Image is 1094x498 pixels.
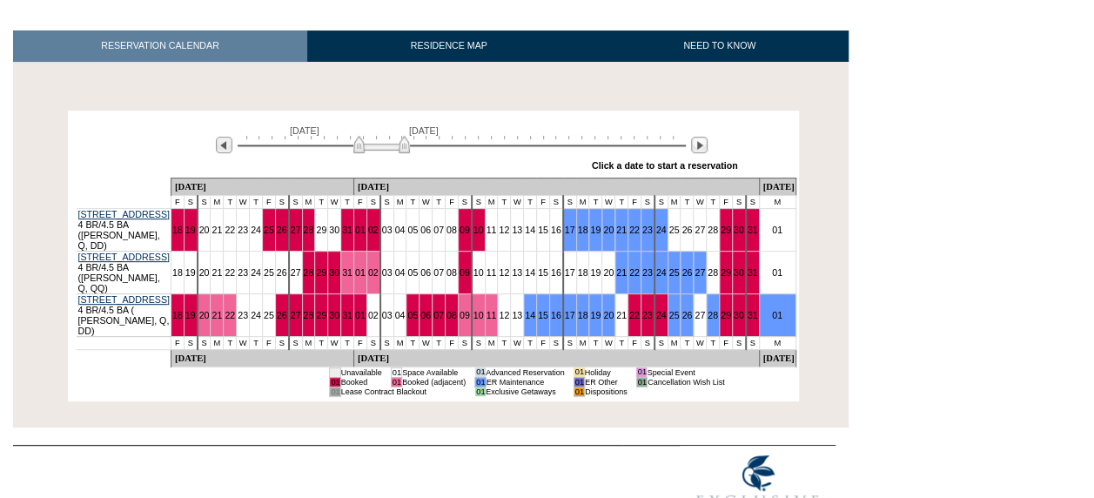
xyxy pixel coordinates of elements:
td: T [224,336,237,349]
a: 10 [473,225,484,235]
td: F [171,195,184,208]
a: 05 [407,310,418,320]
a: 26 [277,310,287,320]
td: 06 [419,251,433,293]
td: T [707,195,720,208]
td: 14 [524,208,537,251]
a: 17 [565,310,575,320]
td: 03 [380,251,393,293]
td: S [472,195,485,208]
a: 18 [172,310,183,320]
td: W [694,336,707,349]
a: 30 [329,267,339,278]
td: 01 [574,367,584,377]
td: Holiday [585,367,628,377]
td: 28 [707,251,720,293]
a: 23 [642,225,653,235]
td: T [250,195,263,208]
td: 26 [275,251,288,293]
a: 01 [355,267,366,278]
td: S [746,195,759,208]
td: 01 [475,377,486,387]
td: 18 [576,251,589,293]
td: S [184,195,197,208]
td: 05 [406,251,419,293]
td: 21 [615,293,628,336]
a: 19 [590,225,601,235]
span: [DATE] [290,125,319,136]
img: Next [691,137,708,153]
td: S [380,336,393,349]
td: 03 [380,293,393,336]
td: W [328,336,341,349]
td: 01 [574,377,584,387]
a: 20 [603,225,614,235]
td: Advanced Reservation [486,367,565,377]
td: S [184,336,197,349]
a: 26 [681,310,692,320]
td: 17 [563,251,576,293]
td: 05 [406,208,419,251]
td: S [472,336,485,349]
a: 08 [446,310,457,320]
td: F [262,336,275,349]
a: 09 [460,225,470,235]
td: 23 [237,251,250,293]
a: 28 [304,225,314,235]
td: S [654,195,668,208]
td: S [198,195,211,208]
td: 25 [262,251,275,293]
td: 14 [524,251,537,293]
td: Space Available [402,367,466,377]
a: 22 [225,310,235,320]
td: T [589,336,602,349]
a: 22 [629,267,640,278]
a: 31 [748,225,758,235]
a: 21 [616,225,627,235]
td: M [485,195,498,208]
td: 01 [759,251,795,293]
a: 24 [656,310,667,320]
a: 11 [487,310,497,320]
td: 01 [391,377,401,387]
a: 09 [460,310,470,320]
td: M [576,336,589,349]
td: T [406,336,419,349]
a: 26 [681,267,692,278]
a: 17 [565,225,575,235]
td: 28 [707,208,720,251]
td: S [458,336,471,349]
a: 01 [355,310,366,320]
td: 22 [224,251,237,293]
td: W [511,336,524,349]
td: 27 [694,208,707,251]
td: F [445,195,458,208]
td: 21 [211,251,224,293]
td: S [654,336,668,349]
a: 09 [460,267,470,278]
td: 16 [549,251,562,293]
td: Booked [340,377,382,387]
a: 24 [656,225,667,235]
span: [DATE] [409,125,439,136]
a: 15 [538,310,548,320]
td: F [353,195,366,208]
td: S [380,195,393,208]
td: 01 [636,377,647,387]
a: 27 [291,310,301,320]
td: 03 [380,208,393,251]
td: 16 [549,208,562,251]
td: T [341,336,354,349]
td: 08 [445,208,458,251]
a: 31 [748,310,758,320]
td: S [732,195,745,208]
td: W [419,336,433,349]
td: 27 [694,293,707,336]
a: 30 [734,225,744,235]
a: 06 [420,310,431,320]
td: M [211,195,224,208]
td: Dispositions [585,387,628,396]
a: [STREET_ADDRESS] [78,294,170,305]
td: 12 [498,208,511,251]
td: 12 [498,251,511,293]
